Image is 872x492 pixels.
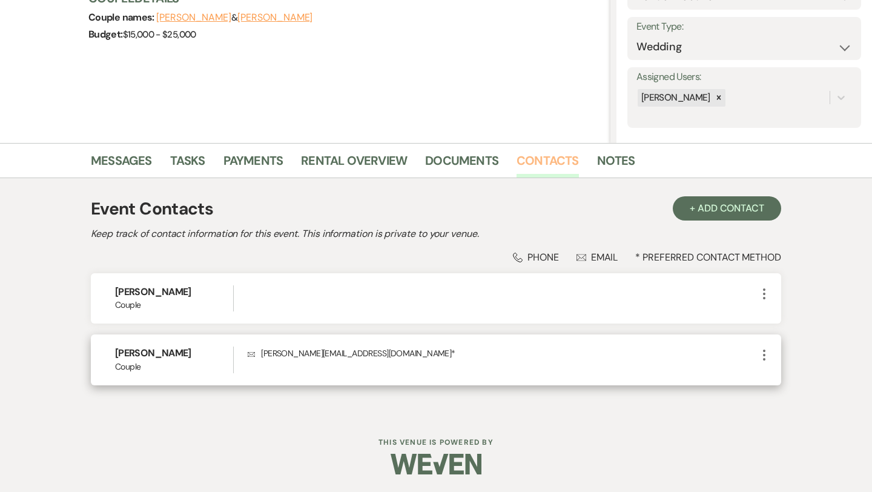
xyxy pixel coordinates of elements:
[115,347,233,360] h6: [PERSON_NAME]
[91,151,152,178] a: Messages
[673,196,781,221] button: + Add Contact
[91,227,781,241] h2: Keep track of contact information for this event. This information is private to your venue.
[91,196,213,222] h1: Event Contacts
[513,251,559,264] div: Phone
[91,251,781,264] div: * Preferred Contact Method
[88,11,156,24] span: Couple names:
[88,28,123,41] span: Budget:
[223,151,283,178] a: Payments
[636,18,852,36] label: Event Type:
[517,151,579,178] a: Contacts
[170,151,205,178] a: Tasks
[123,28,196,41] span: $15,000 - $25,000
[115,299,233,311] span: Couple
[597,151,635,178] a: Notes
[156,12,312,24] span: &
[301,151,407,178] a: Rental Overview
[638,89,712,107] div: [PERSON_NAME]
[576,251,618,264] div: Email
[636,68,852,86] label: Assigned Users:
[248,347,757,360] p: [PERSON_NAME][EMAIL_ADDRESS][DOMAIN_NAME] *
[115,285,233,299] h6: [PERSON_NAME]
[237,13,312,22] button: [PERSON_NAME]
[156,13,231,22] button: [PERSON_NAME]
[115,361,233,373] span: Couple
[425,151,498,178] a: Documents
[391,443,481,485] img: Weven Logo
